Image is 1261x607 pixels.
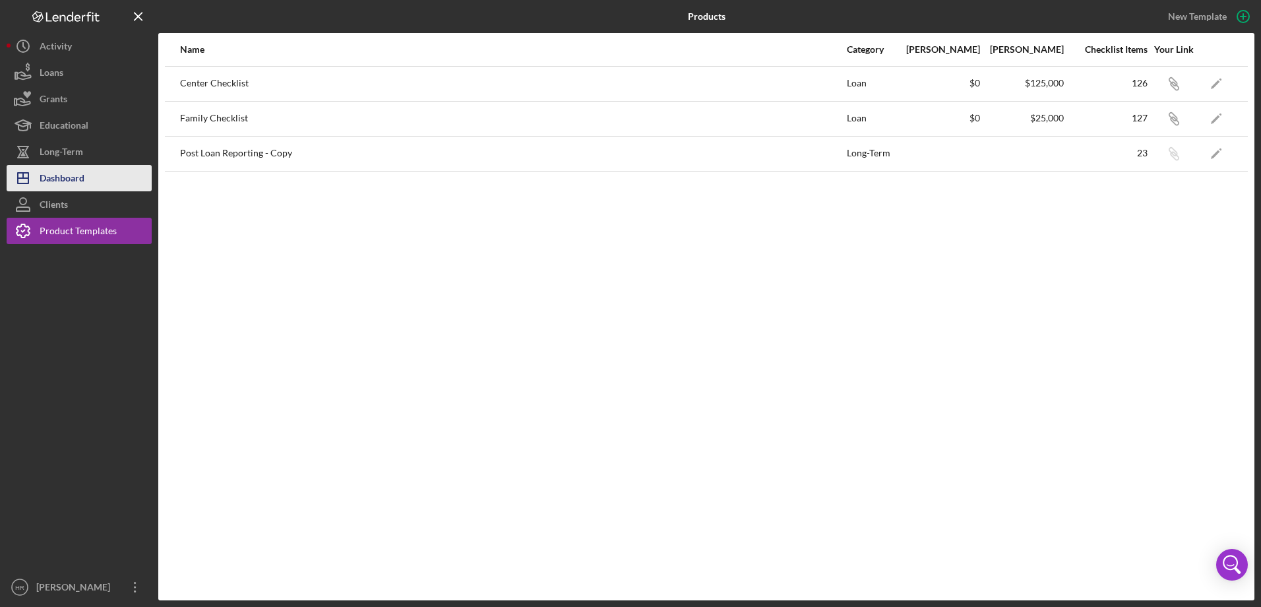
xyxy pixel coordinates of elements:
[1149,44,1198,55] div: Your Link
[981,44,1064,55] div: [PERSON_NAME]
[7,218,152,244] button: Product Templates
[1065,113,1148,123] div: 127
[1168,7,1227,26] div: New Template
[1065,78,1148,88] div: 126
[898,44,980,55] div: [PERSON_NAME]
[898,78,980,88] div: $0
[898,113,980,123] div: $0
[7,33,152,59] button: Activity
[40,191,68,221] div: Clients
[180,137,846,170] div: Post Loan Reporting - Copy
[15,584,24,591] text: HR
[7,191,152,218] button: Clients
[7,59,152,86] button: Loans
[40,86,67,115] div: Grants
[847,102,896,135] div: Loan
[7,574,152,600] button: HR[PERSON_NAME]
[981,78,1064,88] div: $125,000
[7,86,152,112] button: Grants
[40,218,117,247] div: Product Templates
[7,165,152,191] button: Dashboard
[688,11,725,22] b: Products
[1065,148,1148,158] div: 23
[180,44,846,55] div: Name
[180,67,846,100] div: Center Checklist
[1160,7,1254,26] button: New Template
[1065,44,1148,55] div: Checklist Items
[7,139,152,165] button: Long-Term
[847,44,896,55] div: Category
[7,112,152,139] button: Educational
[40,139,83,168] div: Long-Term
[847,67,896,100] div: Loan
[33,574,119,604] div: [PERSON_NAME]
[40,112,88,142] div: Educational
[180,102,846,135] div: Family Checklist
[1216,549,1248,581] div: Open Intercom Messenger
[981,113,1064,123] div: $25,000
[40,59,63,89] div: Loans
[40,165,84,195] div: Dashboard
[847,137,896,170] div: Long-Term
[40,33,72,63] div: Activity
